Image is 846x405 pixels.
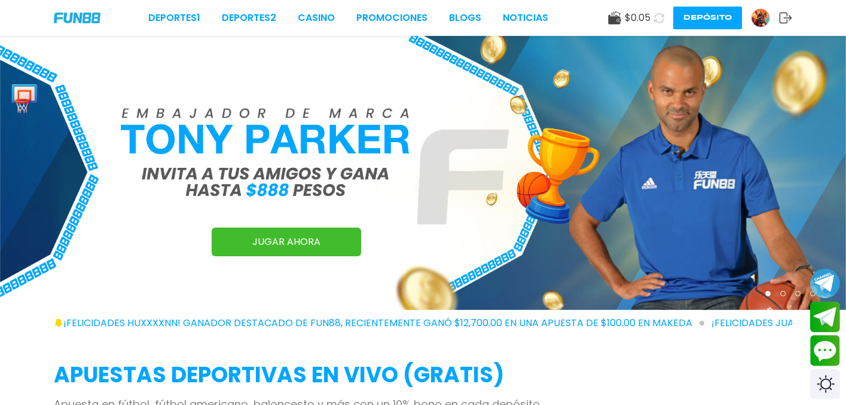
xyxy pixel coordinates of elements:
a: Deportes2 [222,11,276,25]
button: Join telegram [810,302,840,333]
a: Promociones [356,11,427,25]
img: Company Logo [54,13,100,23]
a: CASINO [298,11,335,25]
a: BLOGS [449,11,481,25]
button: Depósito [673,7,742,29]
a: Deportes1 [148,11,200,25]
a: JUGAR AHORA [212,228,361,256]
button: Join telegram channel [810,268,840,299]
a: NOTICIAS [503,11,548,25]
span: $ 0.05 [625,11,650,25]
div: Switch theme [810,369,840,399]
a: Avatar [751,8,779,27]
img: Avatar [752,9,769,27]
span: ¡FELICIDADES huxxxxnn! GANADOR DESTACADO DE FUN88, RECIENTEMENTE GANÓ $12,700.00 EN UNA APUESTA D... [63,316,704,330]
button: Contact customer service [810,335,840,366]
h2: APUESTAS DEPORTIVAS EN VIVO (gratis) [54,359,792,391]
